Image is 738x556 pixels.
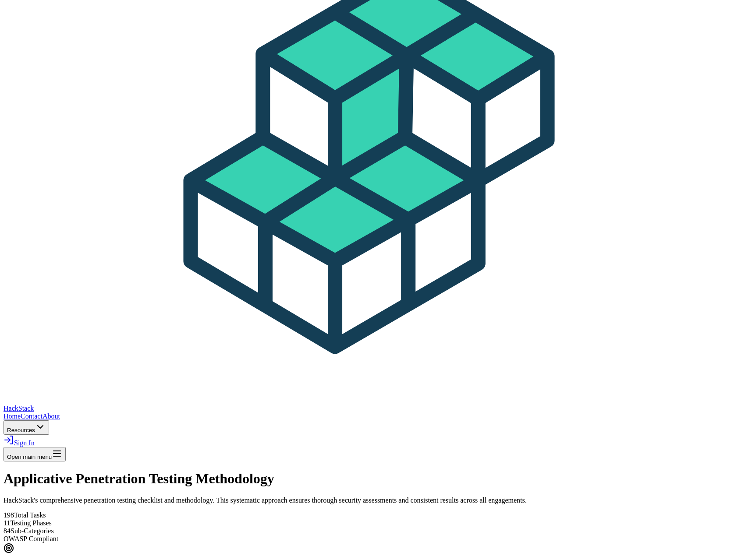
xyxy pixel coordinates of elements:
[7,427,35,433] span: Resources
[4,397,734,412] a: HackStack
[4,519,52,527] span: 11 Testing Phases
[4,439,35,447] a: Sign In
[4,511,46,519] span: 198 Total Tasks
[7,454,52,460] span: Open main menu
[18,405,34,412] span: Stack
[4,447,66,461] button: Open main menu
[14,439,35,447] span: Sign In
[4,496,734,504] p: HackStack's comprehensive penetration testing checklist and methodology. This systematic approach...
[4,471,734,487] h1: Applicative Penetration Testing Methodology
[4,405,34,412] span: Hack
[4,420,49,435] button: Resources
[4,527,54,535] span: 84 Sub-Categories
[4,412,21,420] a: Home
[43,412,60,420] a: About
[21,412,43,420] a: Contact
[4,535,58,542] span: OWASP Compliant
